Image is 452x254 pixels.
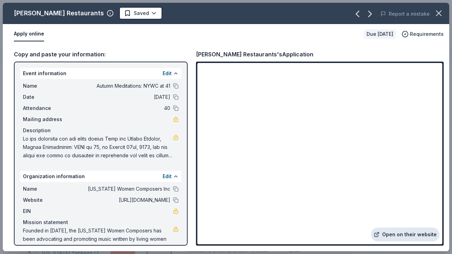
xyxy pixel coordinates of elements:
button: Report a mistake [380,10,430,18]
span: 40 [69,104,170,112]
span: Founded in [DATE], the [US_STATE] Women Composers has been advocating and promoting music written... [23,227,173,252]
span: Requirements [410,30,444,38]
div: Due [DATE] [364,29,396,39]
div: [PERSON_NAME] Restaurants [14,8,104,19]
span: [DATE] [69,93,170,101]
div: Event information [20,68,181,79]
button: Saved [119,7,162,19]
span: Mailing address [23,115,69,124]
span: Lo ips dolorsita con adi elits doeius Temp inc Utlabo Etdolor, Magnaa Enimadminim: VENI qu 75, no... [23,135,173,160]
div: Organization information [20,171,181,182]
div: Mission statement [23,218,179,227]
span: [URL][DOMAIN_NAME] [69,196,170,204]
div: [PERSON_NAME] Restaurants's Application [196,50,313,59]
span: Name [23,185,69,193]
button: Edit [163,172,172,181]
button: Edit [163,69,172,78]
span: [US_STATE] Women Composers Inc [69,185,170,193]
button: Requirements [402,30,444,38]
span: Attendance [23,104,69,112]
span: EIN [23,207,69,215]
span: Saved [134,9,149,17]
div: Copy and paste your information: [14,50,188,59]
div: Description [23,126,179,135]
span: Autumn Meditations: NYWC at 41 [69,82,170,90]
button: Apply online [14,27,44,41]
span: Name [23,82,69,90]
a: Open on their website [371,228,439,241]
span: Website [23,196,69,204]
span: Date [23,93,69,101]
